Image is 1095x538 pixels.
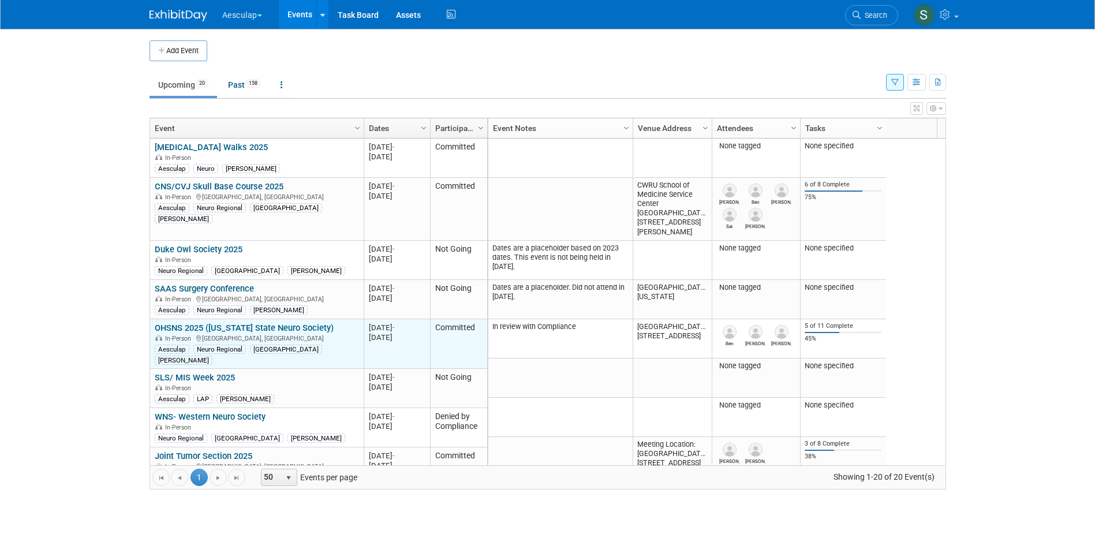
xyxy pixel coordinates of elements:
[155,154,162,160] img: In-Person Event
[211,434,283,443] div: [GEOGRAPHIC_DATA]
[430,408,487,447] td: Denied by Compliance
[430,178,487,241] td: Committed
[488,241,633,280] td: Dates are a placeholder based on 2023 dates. This event is not being held in [DATE].
[155,394,189,403] div: Aesculap
[287,266,345,275] div: [PERSON_NAME]
[369,283,425,293] div: [DATE]
[287,434,345,443] div: [PERSON_NAME]
[369,142,425,152] div: [DATE]
[165,256,195,264] span: In-Person
[749,184,763,197] img: Ben Hall
[369,181,425,191] div: [DATE]
[745,222,765,229] div: Kevin McEligot
[245,79,261,88] span: 158
[493,118,625,138] a: Event Notes
[393,143,395,151] span: -
[155,164,189,173] div: Aesculap
[369,332,425,342] div: [DATE]
[155,384,162,390] img: In-Person Event
[193,394,212,403] div: LAP
[775,184,788,197] img: Trevor Smith
[805,193,881,201] div: 75%
[155,203,189,212] div: Aesculap
[633,319,712,358] td: [GEOGRAPHIC_DATA] [STREET_ADDRESS]
[430,280,487,319] td: Not Going
[369,421,425,431] div: [DATE]
[155,118,356,138] a: Event
[250,203,322,212] div: [GEOGRAPHIC_DATA]
[474,118,487,136] a: Column Settings
[155,256,162,262] img: In-Person Event
[417,118,430,136] a: Column Settings
[716,401,795,410] div: None tagged
[246,469,369,486] span: Events per page
[165,193,195,201] span: In-Person
[232,473,241,483] span: Go to the last page
[805,244,881,253] div: None specified
[476,124,485,133] span: Column Settings
[393,323,395,332] span: -
[155,451,252,461] a: Joint Tumor Section 2025
[716,283,795,292] div: None tagged
[745,457,765,464] div: Brian Knop
[393,451,395,460] span: -
[165,296,195,303] span: In-Person
[823,469,945,485] span: Showing 1-20 of 20 Event(s)
[430,241,487,280] td: Not Going
[393,245,395,253] span: -
[419,124,428,133] span: Column Settings
[716,361,795,371] div: None tagged
[716,244,795,253] div: None tagged
[805,335,881,343] div: 45%
[369,372,425,382] div: [DATE]
[393,182,395,190] span: -
[805,283,881,292] div: None specified
[745,197,765,205] div: Ben Hall
[222,164,280,173] div: [PERSON_NAME]
[216,394,274,403] div: [PERSON_NAME]
[699,118,712,136] a: Column Settings
[211,266,283,275] div: [GEOGRAPHIC_DATA]
[155,461,358,471] div: [GEOGRAPHIC_DATA], [GEOGRAPHIC_DATA]
[155,214,212,223] div: [PERSON_NAME]
[155,193,162,199] img: In-Person Event
[155,345,189,354] div: Aesculap
[393,412,395,421] span: -
[193,305,246,315] div: Neuro Regional
[155,244,242,255] a: Duke Owl Society 2025
[369,323,425,332] div: [DATE]
[369,382,425,392] div: [DATE]
[250,305,308,315] div: [PERSON_NAME]
[633,178,712,241] td: CWRU School of Medicine Service Center [GEOGRAPHIC_DATA][STREET_ADDRESS][PERSON_NAME]
[775,325,788,339] img: Lisa Schmiedeke
[155,333,358,343] div: [GEOGRAPHIC_DATA], [GEOGRAPHIC_DATA]
[165,335,195,342] span: In-Person
[430,319,487,369] td: Committed
[771,197,791,205] div: Trevor Smith
[749,208,763,222] img: Kevin McEligot
[719,339,739,346] div: Ben Hall
[435,118,480,138] a: Participation
[369,451,425,461] div: [DATE]
[369,461,425,470] div: [DATE]
[193,203,246,212] div: Neuro Regional
[369,191,425,201] div: [DATE]
[214,473,223,483] span: Go to the next page
[155,463,162,469] img: In-Person Event
[805,118,879,138] a: Tasks
[430,139,487,178] td: Committed
[701,124,710,133] span: Column Settings
[369,244,425,254] div: [DATE]
[805,141,881,151] div: None specified
[155,192,358,201] div: [GEOGRAPHIC_DATA], [GEOGRAPHIC_DATA]
[787,118,800,136] a: Column Settings
[369,293,425,303] div: [DATE]
[150,40,207,61] button: Add Event
[210,469,227,486] a: Go to the next page
[875,124,884,133] span: Column Settings
[488,319,633,358] td: In review with Compliance
[789,124,798,133] span: Column Settings
[155,283,254,294] a: SAAS Surgery Conference
[805,322,881,330] div: 5 of 11 Complete
[155,296,162,301] img: In-Person Event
